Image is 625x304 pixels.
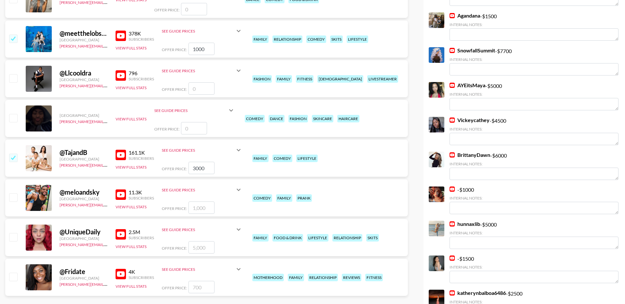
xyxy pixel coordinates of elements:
[288,115,308,122] div: fashion
[116,117,146,121] button: View Full Stats
[450,12,480,19] a: Agandana
[162,29,235,34] div: See Guide Prices
[60,228,108,236] div: @ UniqueDaily
[162,68,235,73] div: See Guide Prices
[276,194,292,202] div: family
[60,241,156,247] a: [PERSON_NAME][EMAIL_ADDRESS][DOMAIN_NAME]
[60,236,108,241] div: [GEOGRAPHIC_DATA]
[337,115,359,122] div: haircare
[276,75,292,83] div: family
[181,3,207,15] input: 0
[252,75,272,83] div: fashion
[116,46,146,50] button: View Full Stats
[154,103,235,118] div: See Guide Prices
[296,75,313,83] div: fitness
[188,201,215,214] input: 1,000
[60,281,156,287] a: [PERSON_NAME][EMAIL_ADDRESS][DOMAIN_NAME]
[162,246,187,251] span: Offer Price:
[129,229,154,235] div: 2.5M
[450,256,618,283] div: - $ 1500
[116,204,146,209] button: View Full Stats
[162,47,187,52] span: Offer Price:
[129,196,154,200] div: Subscribers
[162,261,243,277] div: See Guide Prices
[116,269,126,279] img: YouTube
[308,274,338,281] div: relationship
[60,196,108,201] div: [GEOGRAPHIC_DATA]
[307,234,328,242] div: lifestyle
[312,115,333,122] div: skincare
[60,268,108,276] div: @ Fridate
[116,244,146,249] button: View Full Stats
[450,152,618,180] div: - $ 6000
[116,70,126,81] img: YouTube
[450,221,455,227] img: YouTube
[450,13,455,18] img: YouTube
[450,47,618,76] div: - $ 7700
[60,29,108,37] div: @ meetthelobsters
[60,69,108,77] div: @ Llcooldra
[332,234,362,242] div: relationship
[60,42,156,48] a: [PERSON_NAME][EMAIL_ADDRESS][DOMAIN_NAME]
[154,108,227,113] div: See Guide Prices
[296,155,318,162] div: lifestyle
[450,117,618,145] div: - $ 4500
[450,47,495,54] a: SnowfallSummit
[116,31,126,41] img: YouTube
[450,221,480,227] a: hunnaxlib
[450,196,618,200] div: Internal Notes:
[269,115,285,122] div: dance
[450,230,618,235] div: Internal Notes:
[252,194,272,202] div: comedy
[162,166,187,171] span: Offer Price:
[450,22,618,27] div: Internal Notes:
[450,256,455,261] img: YouTube
[162,182,243,198] div: See Guide Prices
[347,35,368,43] div: lifestyle
[129,37,154,42] div: Subscribers
[60,77,108,82] div: [GEOGRAPHIC_DATA]
[60,188,108,196] div: @ meloandsky
[162,23,243,39] div: See Guide Prices
[367,75,398,83] div: livestreamer
[60,276,108,281] div: [GEOGRAPHIC_DATA]
[188,241,215,254] input: 5,000
[162,63,243,78] div: See Guide Prices
[154,127,180,131] span: Offer Price:
[342,274,361,281] div: reviews
[450,92,618,97] div: Internal Notes:
[252,35,269,43] div: family
[60,113,108,118] div: [GEOGRAPHIC_DATA]
[450,48,455,53] img: YouTube
[129,235,154,240] div: Subscribers
[450,117,490,123] a: Vickeycathey
[450,221,618,249] div: - $ 5000
[162,267,235,272] div: See Guide Prices
[365,274,383,281] div: fitness
[450,187,618,214] div: - $ 1000
[245,115,265,122] div: comedy
[162,222,243,237] div: See Guide Prices
[116,284,146,289] button: View Full Stats
[129,149,154,156] div: 161.1K
[252,274,284,281] div: motherhood
[162,87,187,92] span: Offer Price:
[330,35,343,43] div: skits
[181,122,207,134] input: 0
[116,150,126,160] img: YouTube
[450,83,455,88] img: YouTube
[162,285,187,290] span: Offer Price:
[60,118,156,124] a: [PERSON_NAME][EMAIL_ADDRESS][DOMAIN_NAME]
[60,82,156,88] a: [PERSON_NAME][EMAIL_ADDRESS][DOMAIN_NAME]
[296,194,312,202] div: prank
[188,162,215,174] input: 3,000
[450,12,618,41] div: - $ 1500
[272,155,292,162] div: comedy
[60,37,108,42] div: [GEOGRAPHIC_DATA]
[450,117,455,123] img: YouTube
[188,43,215,55] input: 1,000
[272,234,303,242] div: food & drink
[450,265,618,269] div: Internal Notes:
[252,155,269,162] div: family
[188,281,215,293] input: 700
